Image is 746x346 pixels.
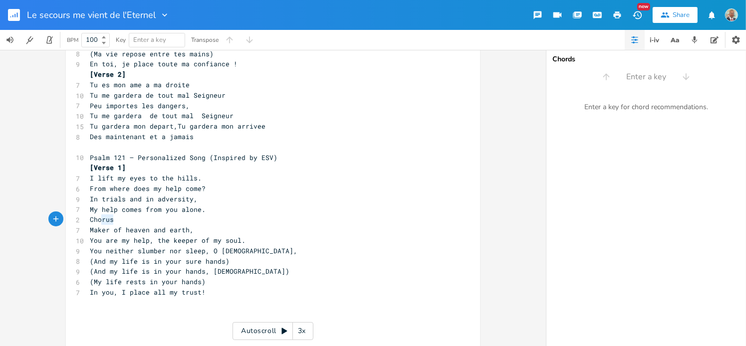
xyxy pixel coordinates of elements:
span: (Ma vie repose entre tes mains) [90,49,214,58]
span: In trials and in adversity, [90,194,198,203]
span: Enter a key [133,35,166,44]
button: Share [653,7,698,23]
span: Des maintenant et a jamais [90,132,194,141]
div: New [637,3,650,10]
div: Chords [552,56,740,63]
button: New [627,6,647,24]
div: Key [116,37,126,43]
span: (And my life is in your sure hands) [90,257,230,266]
div: 3x [293,322,311,340]
span: Psalm 121 – Personalized Song (Inspired by ESV) [90,153,277,162]
div: Transpose [191,37,219,43]
span: Chorus [90,215,114,224]
span: In you, I place all my trust! [90,288,206,297]
span: Tu es mon ame a ma droite [90,80,190,89]
span: Peu importes les dangers, [90,101,190,110]
span: Tu me gardera de tout mal Seigneur [90,91,226,100]
span: (My life rests in your hands) [90,277,206,286]
span: Tu me gardera de tout mal Seigneur [90,111,234,120]
img: NODJIBEYE CHERUBIN [725,8,738,21]
span: Maker of heaven and earth, [90,225,194,234]
span: I lift my eyes to the hills. [90,173,202,182]
span: (And my life is in your hands, [DEMOGRAPHIC_DATA]) [90,267,289,276]
div: BPM [67,37,78,43]
span: [Verse 2] [90,70,126,79]
span: You are my help, the keeper of my soul. [90,236,246,245]
span: En toi, je place toute ma confiance ! [90,59,238,68]
span: Enter a key [626,71,666,83]
span: Le secours me vient de l'Eternel [27,10,156,19]
span: Tu gardera mon depart,Tu gardera mon arrivee [90,122,265,131]
div: Enter a key for chord recommendations. [546,97,746,118]
span: My help comes from you alone. [90,205,206,214]
span: [Verse 1] [90,163,126,172]
span: From where does my help come? [90,184,206,193]
div: Share [673,10,690,19]
span: You neither slumber nor sleep, O [DEMOGRAPHIC_DATA], [90,246,297,255]
div: Autoscroll [233,322,313,340]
